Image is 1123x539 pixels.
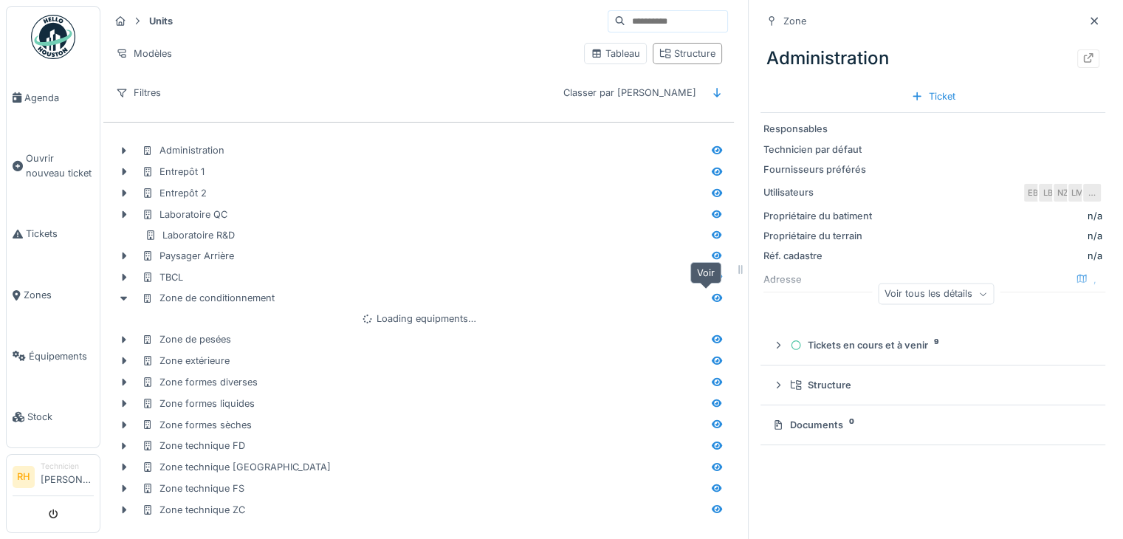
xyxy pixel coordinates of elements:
summary: Tickets en cours et à venir9 [766,332,1099,359]
div: Administration [142,143,224,157]
div: Entrepôt 1 [142,165,205,179]
div: Zone extérieure [142,354,230,368]
span: Ouvrir nouveau ticket [26,151,94,179]
div: NZ [1052,182,1073,203]
a: Tickets [7,204,100,265]
div: Administration [760,39,1105,78]
div: Zone de conditionnement [142,291,275,305]
div: Entrepôt 2 [142,186,207,200]
div: … [1082,182,1102,203]
div: Zone formes diverses [142,375,258,389]
span: Zones [24,288,94,302]
div: Zone formes liquides [142,396,255,411]
div: LM [1067,182,1088,203]
div: Voir [690,262,721,284]
div: Technicien [41,461,94,472]
div: Modèles [109,43,179,64]
span: Agenda [24,91,94,105]
div: Zone technique FS [142,481,244,495]
div: Utilisateurs [763,185,874,199]
div: Laboratoire QC [142,207,227,222]
div: Fournisseurs préférés [763,162,874,176]
div: , [1070,269,1102,289]
a: Ouvrir nouveau ticket [7,128,100,204]
div: n/a [880,249,1102,263]
div: Paysager Arrière [142,249,234,263]
span: Stock [27,410,94,424]
div: Propriétaire du batiment [763,209,874,223]
a: Zones [7,264,100,326]
div: Documents [772,418,1088,432]
div: Propriétaire du terrain [763,229,874,243]
div: Structure [659,47,715,61]
img: Badge_color-CXgf-gQk.svg [31,15,75,59]
div: Loading equipments… [109,312,728,326]
div: Responsables [763,122,874,136]
li: [PERSON_NAME] [41,461,94,492]
div: Zone [783,14,806,28]
div: Laboratoire R&D [145,228,235,242]
div: Zone formes sèches [142,418,252,432]
a: RH Technicien[PERSON_NAME] [13,461,94,496]
div: EB [1023,182,1043,203]
div: LB [1037,182,1058,203]
div: Zone technique ZC [142,503,245,517]
div: Filtres [109,82,168,103]
span: Équipements [29,349,94,363]
a: Agenda [7,67,100,128]
div: Voir tous les détails [878,284,994,305]
summary: Structure [766,371,1099,399]
a: Stock [7,387,100,448]
span: Tickets [26,227,94,241]
strong: Units [143,14,179,28]
div: Classer par [PERSON_NAME] [557,82,703,103]
div: Zone technique [GEOGRAPHIC_DATA] [142,460,331,474]
div: Tickets en cours et à venir [790,338,1088,352]
div: n/a [880,229,1102,243]
div: Zone de pesées [142,332,231,346]
div: TBCL [142,270,183,284]
div: Tableau [591,47,640,61]
li: RH [13,466,35,488]
div: Technicien par défaut [763,143,874,157]
div: Réf. cadastre [763,249,874,263]
div: n/a [1088,209,1102,223]
div: Zone technique FD [142,439,245,453]
div: Ticket [905,86,961,106]
a: Équipements [7,326,100,387]
div: Structure [790,378,1088,392]
summary: Documents0 [766,411,1099,439]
